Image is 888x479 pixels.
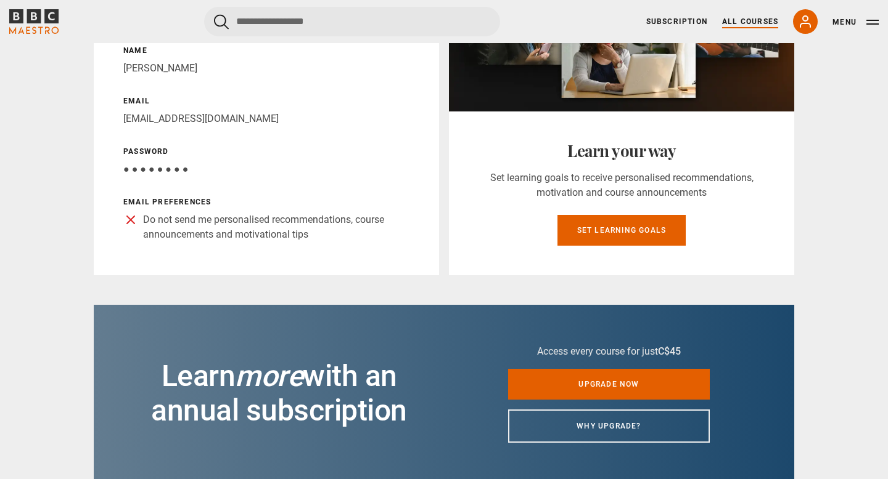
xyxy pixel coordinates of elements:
a: Why upgrade? [508,409,710,443]
p: Access every course for just [508,344,710,359]
p: Password [123,146,409,157]
h2: Learn with an annual subscription [123,359,435,428]
p: [PERSON_NAME] [123,61,409,76]
i: more [235,358,303,393]
p: Email [123,95,409,107]
a: Subscription [646,16,707,27]
span: ● ● ● ● ● ● ● ● [123,163,188,175]
p: Do not send me personalised recommendations, course announcements and motivational tips [143,212,409,242]
p: Name [123,45,409,56]
span: C$45 [658,345,681,357]
a: All Courses [722,16,778,27]
a: Set learning goals [557,215,686,246]
p: [EMAIL_ADDRESS][DOMAIN_NAME] [123,111,409,126]
h2: Learn your way [479,141,765,161]
p: Set learning goals to receive personalised recommendations, motivation and course announcements [479,171,765,200]
p: Email preferences [123,196,409,207]
svg: BBC Maestro [9,9,59,34]
input: Search [204,7,500,36]
button: Toggle navigation [832,16,879,28]
a: Upgrade now [508,369,710,400]
button: Submit the search query [214,14,229,30]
